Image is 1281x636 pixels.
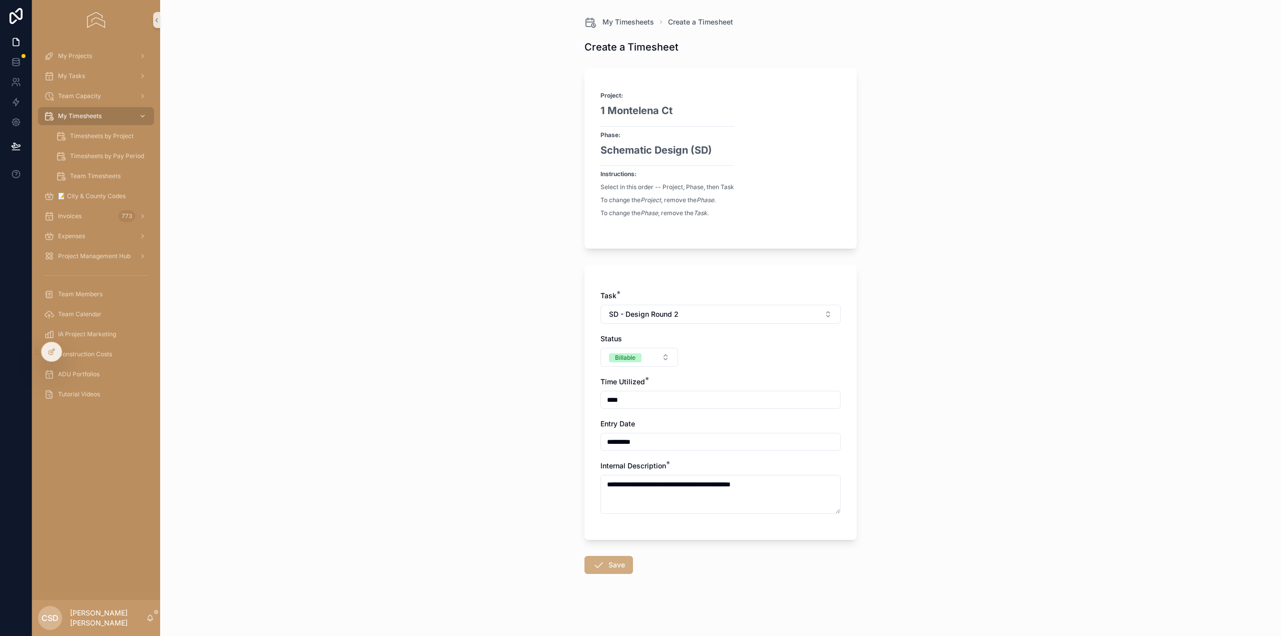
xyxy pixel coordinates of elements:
span: Team Calendar [58,310,102,318]
button: Save [584,556,633,574]
span: Entry Date [600,419,635,428]
span: Team Members [58,290,103,298]
a: ADU Portfolios [38,365,154,383]
a: Expenses [38,227,154,245]
span: Team Capacity [58,92,101,100]
a: Team Timesheets [50,167,154,185]
em: Phase [640,209,658,217]
span: Invoices [58,212,82,220]
a: Construction Costs [38,345,154,363]
h2: Schematic Design (SD) [600,144,734,158]
p: To change the , remove the . [600,196,734,205]
a: Invoices773 [38,207,154,225]
a: My Tasks [38,67,154,85]
h2: 1 Montelena Ct [600,104,734,118]
span: CSD [42,612,59,624]
strong: Phase: [600,131,620,139]
a: My Projects [38,47,154,65]
strong: Instructions: [600,170,636,178]
a: My Timesheets [584,16,654,28]
div: Billable [615,353,635,362]
em: Task [694,209,707,217]
span: Construction Costs [58,350,112,358]
a: Create a Timesheet [668,17,733,27]
span: ADU Portfolios [58,370,100,378]
p: [PERSON_NAME] [PERSON_NAME] [70,608,146,628]
a: Project Management Hub [38,247,154,265]
span: Timesheets by Project [70,132,134,140]
span: Internal Description [600,461,666,470]
span: Tutorial Videos [58,390,100,398]
span: SD - Design Round 2 [609,309,679,319]
p: Select in this order -- Project, Phase, then Task [600,183,734,192]
a: Team Members [38,285,154,303]
span: Time Utilized [600,377,645,386]
span: Team Timesheets [70,172,121,180]
em: Phase [697,196,714,204]
button: Select Button [600,305,841,324]
strong: Project: [600,92,623,99]
a: Team Capacity [38,87,154,105]
p: To change the , remove the . [600,209,734,218]
div: 773 [119,210,135,222]
span: My Timesheets [602,17,654,27]
span: My Timesheets [58,112,102,120]
a: IA Project Marketing [38,325,154,343]
a: 📝 City & County Codes [38,187,154,205]
span: Project Management Hub [58,252,131,260]
h1: Create a Timesheet [584,40,679,54]
a: Timesheets by Project [50,127,154,145]
em: Project [640,196,661,204]
span: My Tasks [58,72,85,80]
span: Timesheets by Pay Period [70,152,144,160]
img: App logo [87,12,105,28]
span: Expenses [58,232,85,240]
span: Task [600,291,616,300]
span: 📝 City & County Codes [58,192,126,200]
a: My Timesheets [38,107,154,125]
span: IA Project Marketing [58,330,116,338]
span: My Projects [58,52,92,60]
button: Select Button [600,348,678,367]
div: scrollable content [32,40,160,416]
a: Team Calendar [38,305,154,323]
span: Status [600,334,622,343]
a: Tutorial Videos [38,385,154,403]
a: Timesheets by Pay Period [50,147,154,165]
